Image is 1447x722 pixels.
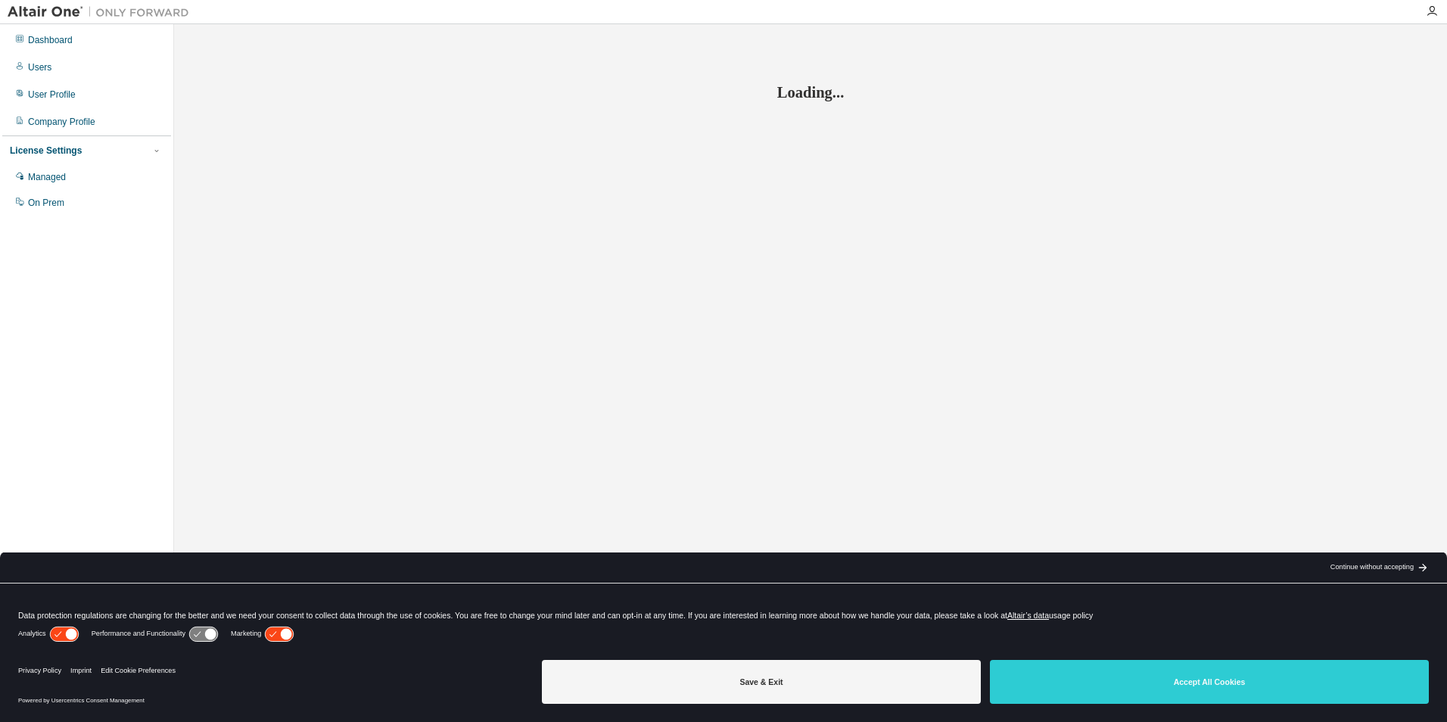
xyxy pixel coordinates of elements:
[470,82,1151,102] h2: Loading...
[8,5,197,20] img: Altair One
[28,89,76,101] div: User Profile
[28,197,64,209] div: On Prem
[28,61,51,73] div: Users
[10,145,82,157] div: License Settings
[28,171,66,183] div: Managed
[28,116,95,128] div: Company Profile
[28,34,73,46] div: Dashboard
